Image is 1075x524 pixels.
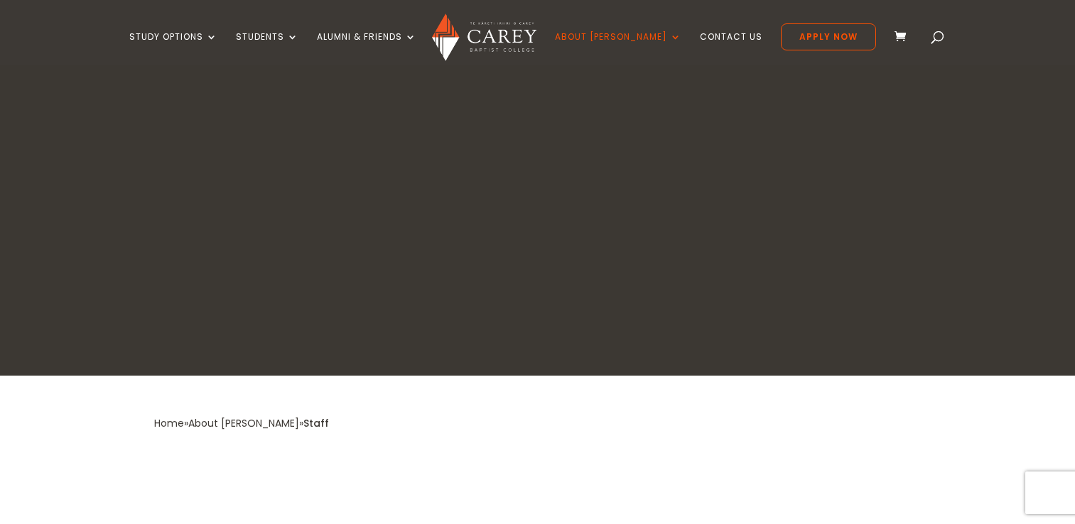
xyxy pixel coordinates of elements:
[781,23,876,50] a: Apply Now
[432,13,536,61] img: Carey Baptist College
[154,416,184,430] a: Home
[303,416,329,430] span: Staff
[188,416,299,430] a: About [PERSON_NAME]
[555,32,681,65] a: About [PERSON_NAME]
[129,32,217,65] a: Study Options
[700,32,762,65] a: Contact Us
[154,416,329,430] span: » »
[317,32,416,65] a: Alumni & Friends
[236,32,298,65] a: Students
